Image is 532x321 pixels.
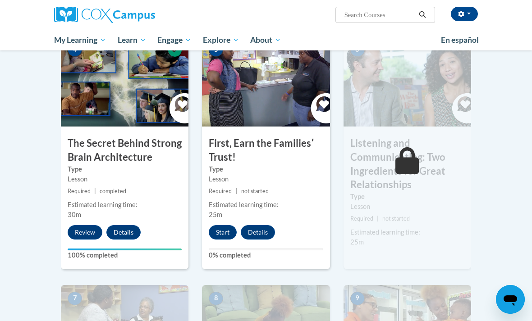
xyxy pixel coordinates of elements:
div: Lesson [68,174,182,184]
a: About [245,30,287,50]
h3: First, Earn the Familiesʹ Trust! [202,136,330,164]
span: 8 [209,292,223,305]
div: Estimated learning time: [209,200,323,210]
a: Engage [151,30,197,50]
h3: The Secret Behind Strong Brain Architecture [61,136,188,164]
span: Required [350,215,373,222]
div: Lesson [350,202,464,212]
img: Course Image [344,36,471,127]
span: | [377,215,379,222]
button: Start [209,225,237,240]
div: Estimated learning time: [350,227,464,237]
a: En español [435,31,485,50]
span: Learn [118,35,146,45]
div: Your progress [68,249,182,250]
label: Type [209,164,323,174]
img: Course Image [61,36,188,127]
span: 7 [68,292,82,305]
div: Lesson [209,174,323,184]
span: 25m [350,238,364,246]
span: Required [209,188,232,194]
label: 100% completed [68,250,182,260]
span: En español [441,35,479,45]
label: Type [68,164,182,174]
span: Required [68,188,91,194]
span: 9 [350,292,365,305]
button: Review [68,225,102,240]
input: Search Courses [344,9,416,20]
span: 30m [68,211,81,218]
span: Explore [203,35,239,45]
img: Course Image [202,36,330,127]
label: Type [350,192,464,202]
button: Details [106,225,141,240]
img: Cox Campus [54,7,155,23]
span: My Learning [54,35,106,45]
iframe: Button to launch messaging window [496,285,525,314]
span: 25m [209,211,222,218]
span: completed [100,188,126,194]
h3: Listening and Communicating: Two Ingredients for Great Relationships [344,136,471,192]
div: Main menu [47,30,485,50]
span: About [250,35,281,45]
span: | [236,188,238,194]
span: not started [382,215,410,222]
a: Learn [112,30,152,50]
a: Explore [197,30,245,50]
label: 0% completed [209,250,323,260]
span: Engage [157,35,191,45]
button: Details [241,225,275,240]
button: Search [416,9,429,20]
span: not started [241,188,269,194]
span: | [94,188,96,194]
a: Cox Campus [54,7,186,23]
a: My Learning [48,30,112,50]
div: Estimated learning time: [68,200,182,210]
button: Account Settings [451,7,478,21]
